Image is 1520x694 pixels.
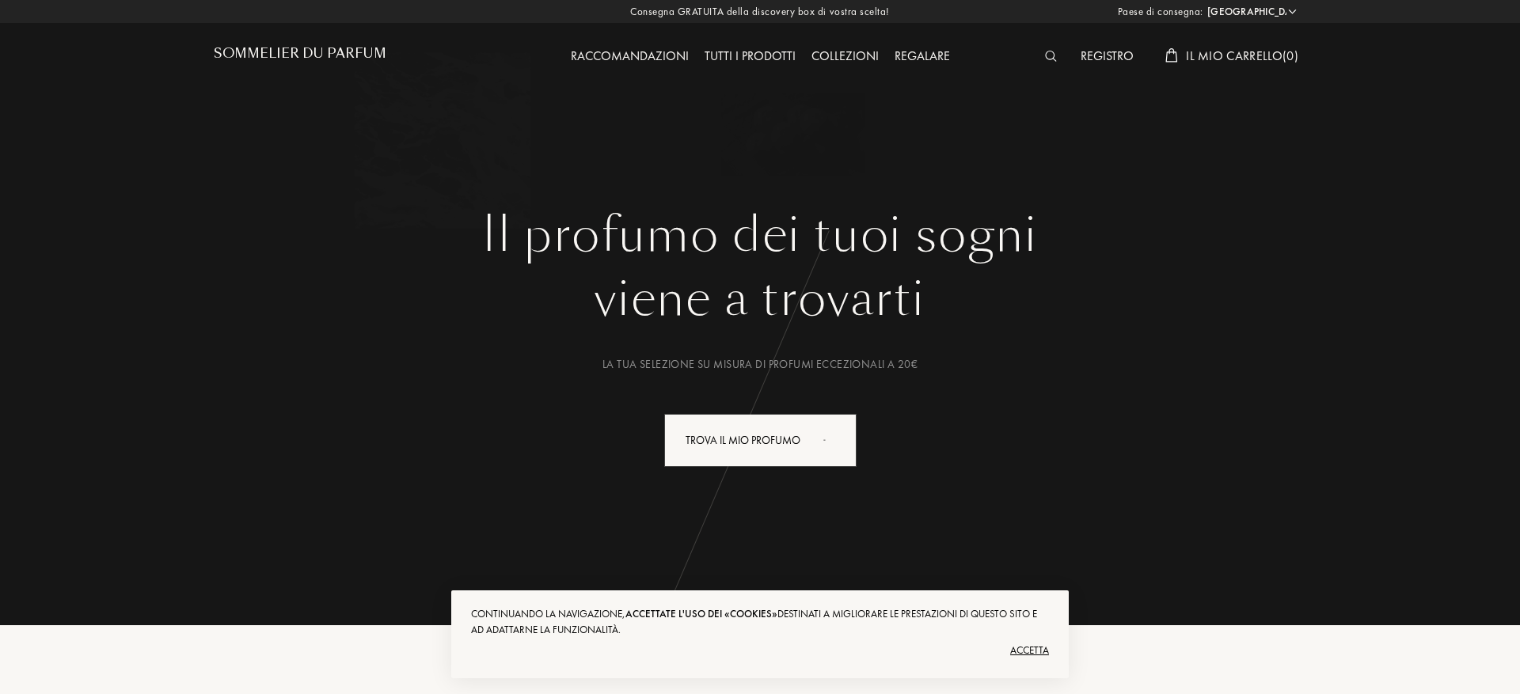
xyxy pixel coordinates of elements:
div: animation [818,423,849,455]
a: Regalare [887,47,958,64]
div: Continuando la navigazione, destinati a migliorare le prestazioni di questo sito e ad adattarne l... [471,606,1049,638]
h1: Sommelier du Parfum [214,46,386,61]
div: Regalare [887,47,958,67]
div: Accetta [471,638,1049,663]
a: Trova il mio profumoanimation [652,414,868,467]
span: accettate l'uso dei «cookies» [625,607,777,620]
div: Collezioni [804,47,887,67]
a: Sommelier du Parfum [214,46,386,67]
span: Il mio carrello ( 0 ) [1186,47,1298,64]
a: Registro [1073,47,1142,64]
div: Trova il mio profumo [664,414,857,467]
div: Registro [1073,47,1142,67]
a: Tutti i prodotti [697,47,804,64]
h1: Il profumo dei tuoi sogni [226,207,1294,264]
img: cart_white.svg [1165,48,1178,63]
div: Tutti i prodotti [697,47,804,67]
a: Collezioni [804,47,887,64]
div: Raccomandazioni [563,47,697,67]
span: Paese di consegna: [1118,4,1203,20]
div: viene a trovarti [226,264,1294,335]
div: La tua selezione su misura di profumi eccezionali a 20€ [226,356,1294,373]
img: search_icn_white.svg [1045,51,1057,62]
a: Raccomandazioni [563,47,697,64]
